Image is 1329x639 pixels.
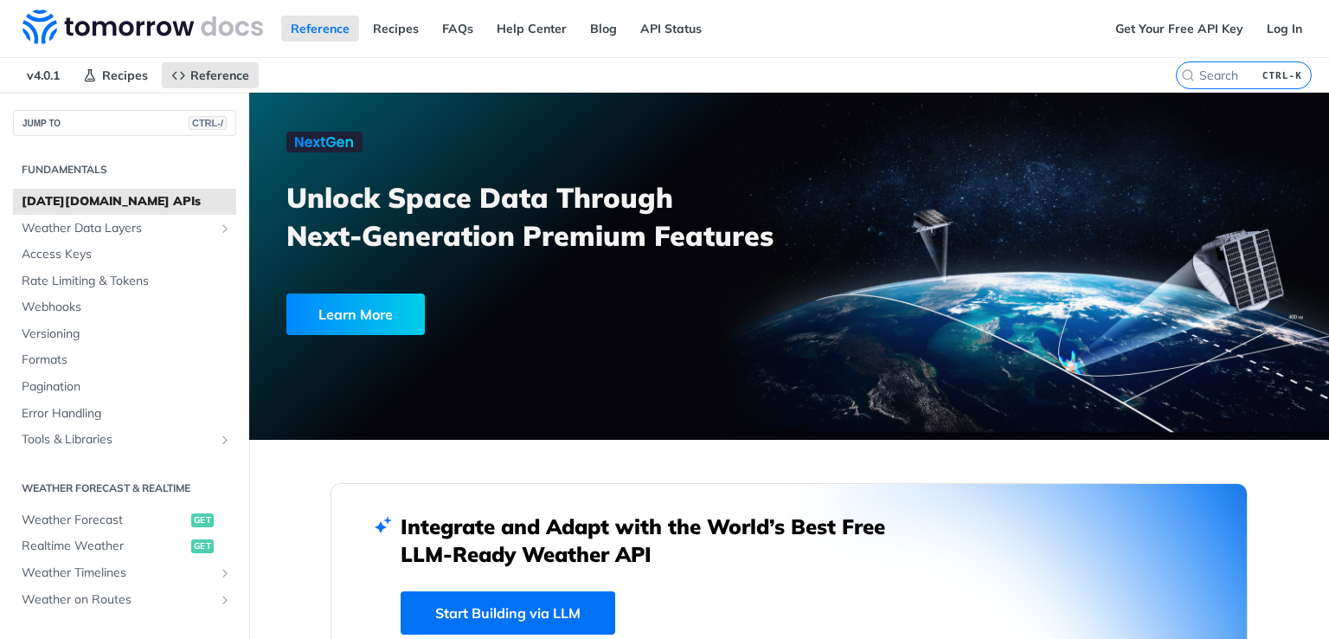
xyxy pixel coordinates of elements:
h2: Weather Forecast & realtime [13,481,236,496]
a: Rate Limiting & Tokens [13,268,236,294]
a: Recipes [363,16,428,42]
a: Start Building via LLM [401,591,615,635]
h3: Unlock Space Data Through Next-Generation Premium Features [286,178,808,255]
a: Get Your Free API Key [1106,16,1253,42]
a: Log In [1257,16,1312,42]
a: Reference [162,62,259,88]
button: Show subpages for Weather Timelines [218,566,232,580]
span: Weather on Routes [22,591,214,609]
a: Weather TimelinesShow subpages for Weather Timelines [13,560,236,586]
span: Rate Limiting & Tokens [22,273,232,290]
img: Tomorrow.io Weather API Docs [22,10,263,44]
kbd: CTRL-K [1258,67,1307,84]
span: Webhooks [22,299,232,316]
span: Formats [22,352,232,369]
a: Help Center [487,16,576,42]
a: Formats [13,347,236,373]
button: Show subpages for Weather Data Layers [218,222,232,236]
a: Weather on RoutesShow subpages for Weather on Routes [13,587,236,613]
h2: Integrate and Adapt with the World’s Best Free LLM-Ready Weather API [401,513,911,568]
span: Reference [190,68,249,83]
span: Realtime Weather [22,538,187,555]
span: Weather Forecast [22,512,187,529]
span: get [191,539,214,553]
a: Reference [281,16,359,42]
span: Versioning [22,326,232,343]
img: NextGen [286,132,363,152]
span: Tools & Libraries [22,431,214,449]
a: Weather Forecastget [13,507,236,533]
h2: Fundamentals [13,162,236,177]
a: FAQs [433,16,483,42]
span: Error Handling [22,405,232,423]
span: Weather Timelines [22,565,214,582]
a: API Status [631,16,711,42]
a: Versioning [13,321,236,347]
a: Learn More [286,294,703,335]
span: Pagination [22,378,232,396]
a: Recipes [74,62,157,88]
span: Access Keys [22,246,232,263]
a: Realtime Weatherget [13,533,236,559]
div: Learn More [286,294,425,335]
span: [DATE][DOMAIN_NAME] APIs [22,193,232,210]
a: Webhooks [13,294,236,320]
button: Show subpages for Tools & Libraries [218,433,232,447]
svg: Search [1181,68,1195,82]
button: JUMP TOCTRL-/ [13,110,236,136]
a: Pagination [13,374,236,400]
a: [DATE][DOMAIN_NAME] APIs [13,189,236,215]
a: Weather Data LayersShow subpages for Weather Data Layers [13,216,236,242]
span: CTRL-/ [189,116,227,130]
a: Access Keys [13,242,236,268]
a: Blog [581,16,626,42]
button: Show subpages for Weather on Routes [218,593,232,607]
span: v4.0.1 [17,62,69,88]
span: get [191,513,214,527]
span: Recipes [102,68,148,83]
a: Error Handling [13,401,236,427]
a: Tools & LibrariesShow subpages for Tools & Libraries [13,427,236,453]
span: Weather Data Layers [22,220,214,237]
